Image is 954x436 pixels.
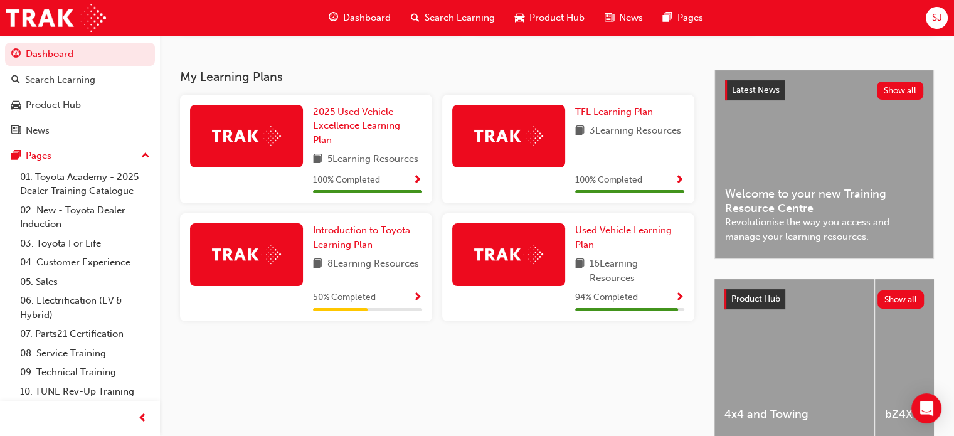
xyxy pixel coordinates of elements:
[11,125,21,137] span: news-icon
[26,98,81,112] div: Product Hub
[343,11,391,25] span: Dashboard
[313,223,422,252] a: Introduction to Toyota Learning Plan
[5,144,155,167] button: Pages
[663,10,672,26] span: pages-icon
[675,175,684,186] span: Show Progress
[26,124,50,138] div: News
[725,80,923,100] a: Latest NewsShow all
[413,173,422,188] button: Show Progress
[11,151,21,162] span: pages-icon
[5,43,155,66] a: Dashboard
[575,225,672,250] span: Used Vehicle Learning Plan
[15,363,155,382] a: 09. Technical Training
[411,10,420,26] span: search-icon
[313,106,400,146] span: 2025 Used Vehicle Excellence Learning Plan
[675,290,684,306] button: Show Progress
[595,5,653,31] a: news-iconNews
[529,11,585,25] span: Product Hub
[575,257,585,285] span: book-icon
[15,324,155,344] a: 07. Parts21 Certification
[714,70,934,259] a: Latest NewsShow allWelcome to your new Training Resource CentreRevolutionise the way you access a...
[575,124,585,139] span: book-icon
[212,126,281,146] img: Trak
[724,289,924,309] a: Product HubShow all
[15,344,155,363] a: 08. Service Training
[15,272,155,292] a: 05. Sales
[15,234,155,253] a: 03. Toyota For Life
[575,106,653,117] span: TFL Learning Plan
[11,100,21,111] span: car-icon
[15,382,155,401] a: 10. TUNE Rev-Up Training
[5,119,155,142] a: News
[505,5,595,31] a: car-iconProduct Hub
[327,257,419,272] span: 8 Learning Resources
[474,245,543,264] img: Trak
[931,11,941,25] span: SJ
[5,40,155,144] button: DashboardSearch LearningProduct HubNews
[575,223,684,252] a: Used Vehicle Learning Plan
[11,49,21,60] span: guage-icon
[180,70,694,84] h3: My Learning Plans
[677,11,703,25] span: Pages
[926,7,948,29] button: SJ
[329,10,338,26] span: guage-icon
[653,5,713,31] a: pages-iconPages
[313,290,376,305] span: 50 % Completed
[605,10,614,26] span: news-icon
[138,411,147,427] span: prev-icon
[313,152,322,167] span: book-icon
[590,124,681,139] span: 3 Learning Resources
[25,73,95,87] div: Search Learning
[212,245,281,264] img: Trak
[5,68,155,92] a: Search Learning
[401,5,505,31] a: search-iconSearch Learning
[911,393,941,423] div: Open Intercom Messenger
[575,105,658,119] a: TFL Learning Plan
[11,75,20,86] span: search-icon
[725,187,923,215] span: Welcome to your new Training Resource Centre
[15,201,155,234] a: 02. New - Toyota Dealer Induction
[732,85,780,95] span: Latest News
[313,105,422,147] a: 2025 Used Vehicle Excellence Learning Plan
[474,126,543,146] img: Trak
[6,4,106,32] img: Trak
[877,290,925,309] button: Show all
[575,290,638,305] span: 94 % Completed
[675,292,684,304] span: Show Progress
[877,82,924,100] button: Show all
[15,167,155,201] a: 01. Toyota Academy - 2025 Dealer Training Catalogue
[5,93,155,117] a: Product Hub
[15,291,155,324] a: 06. Electrification (EV & Hybrid)
[327,152,418,167] span: 5 Learning Resources
[313,225,410,250] span: Introduction to Toyota Learning Plan
[313,257,322,272] span: book-icon
[413,292,422,304] span: Show Progress
[619,11,643,25] span: News
[141,148,150,164] span: up-icon
[515,10,524,26] span: car-icon
[313,173,380,188] span: 100 % Completed
[725,215,923,243] span: Revolutionise the way you access and manage your learning resources.
[724,407,864,422] span: 4x4 and Towing
[590,257,684,285] span: 16 Learning Resources
[413,290,422,306] button: Show Progress
[714,279,874,436] a: 4x4 and Towing
[26,149,51,163] div: Pages
[413,175,422,186] span: Show Progress
[731,294,780,304] span: Product Hub
[425,11,495,25] span: Search Learning
[15,253,155,272] a: 04. Customer Experience
[675,173,684,188] button: Show Progress
[575,173,642,188] span: 100 % Completed
[319,5,401,31] a: guage-iconDashboard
